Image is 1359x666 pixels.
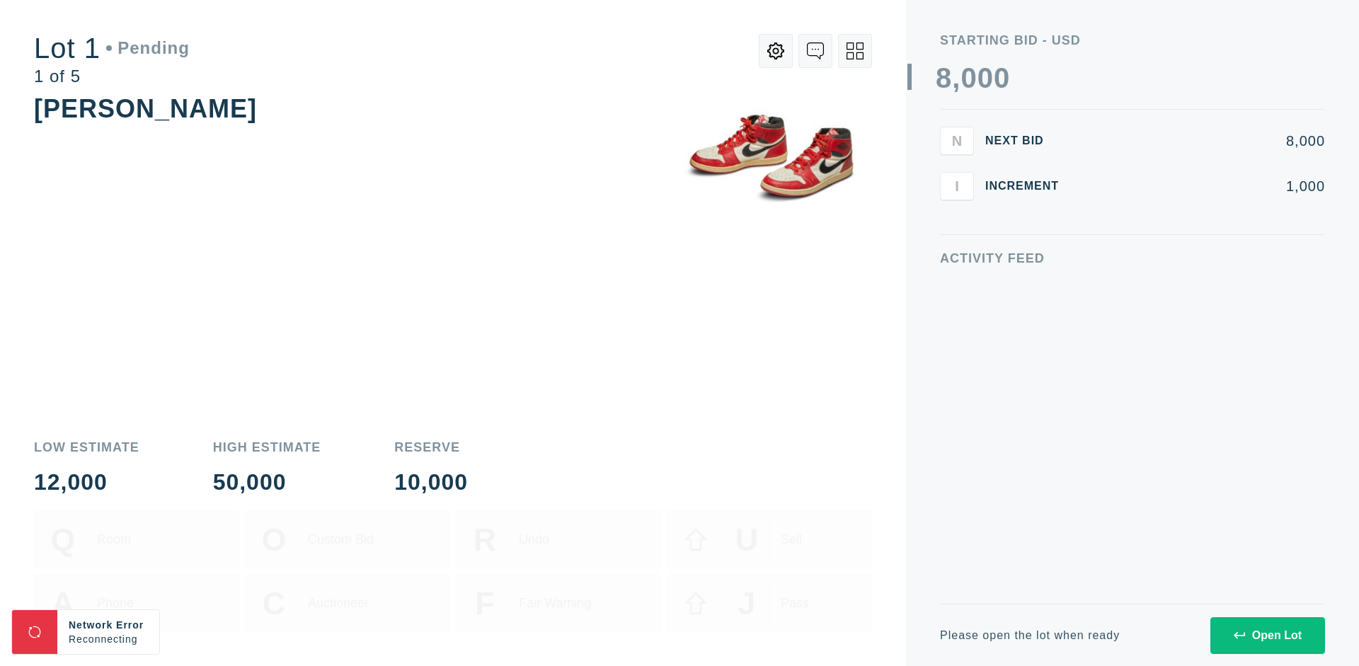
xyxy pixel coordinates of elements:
[994,64,1010,92] div: 0
[394,441,468,454] div: Reserve
[34,34,190,62] div: Lot 1
[1234,629,1302,642] div: Open Lot
[940,630,1120,641] div: Please open the lot when ready
[213,441,321,454] div: High Estimate
[952,64,961,347] div: ,
[138,633,142,645] span: .
[940,127,974,155] button: N
[213,471,321,493] div: 50,000
[69,632,148,646] div: Reconnecting
[940,34,1325,47] div: Starting Bid - USD
[34,68,190,85] div: 1 of 5
[34,94,257,123] div: [PERSON_NAME]
[141,633,144,645] span: .
[34,441,139,454] div: Low Estimate
[1210,617,1325,654] button: Open Lot
[1082,179,1325,193] div: 1,000
[144,633,148,645] span: .
[977,64,994,92] div: 0
[940,252,1325,265] div: Activity Feed
[952,132,962,149] span: N
[936,64,952,92] div: 8
[34,471,139,493] div: 12,000
[394,471,468,493] div: 10,000
[985,135,1070,147] div: Next Bid
[961,64,977,92] div: 0
[106,40,190,57] div: Pending
[69,618,148,632] div: Network Error
[985,180,1070,192] div: Increment
[940,172,974,200] button: I
[1082,134,1325,148] div: 8,000
[955,178,959,194] span: I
